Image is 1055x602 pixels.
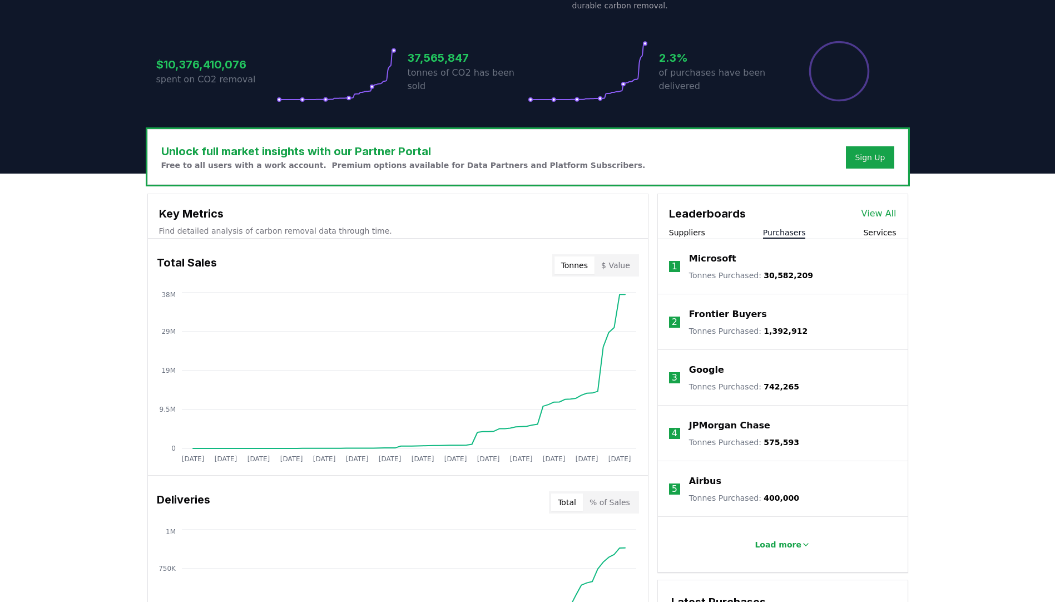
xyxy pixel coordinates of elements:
[159,406,175,413] tspan: 9.5M
[846,146,894,169] button: Sign Up
[378,455,401,463] tspan: [DATE]
[689,270,813,281] p: Tonnes Purchased :
[159,565,176,573] tspan: 750K
[689,419,770,432] a: JPMorgan Chase
[689,325,808,337] p: Tonnes Purchased :
[408,66,528,93] p: tonnes of CO2 has been sold
[659,50,779,66] h3: 2.3%
[345,455,368,463] tspan: [DATE]
[689,475,721,488] a: Airbus
[764,382,799,391] span: 742,265
[161,143,646,160] h3: Unlock full market insights with our Partner Portal
[763,227,806,238] button: Purchasers
[156,56,276,73] h3: $10,376,410,076
[608,455,631,463] tspan: [DATE]
[554,256,595,274] button: Tonnes
[161,367,176,374] tspan: 19M
[157,491,210,514] h3: Deliveries
[247,455,270,463] tspan: [DATE]
[689,308,767,321] a: Frontier Buyers
[861,207,896,220] a: View All
[764,494,799,502] span: 400,000
[575,455,598,463] tspan: [DATE]
[595,256,637,274] button: $ Value
[161,160,646,171] p: Free to all users with a work account. Premium options available for Data Partners and Platform S...
[280,455,303,463] tspan: [DATE]
[159,205,637,222] h3: Key Metrics
[509,455,532,463] tspan: [DATE]
[672,260,677,273] p: 1
[764,438,799,447] span: 575,593
[689,252,736,265] a: Microsoft
[764,327,808,335] span: 1,392,912
[689,437,799,448] p: Tonnes Purchased :
[672,371,677,384] p: 3
[161,328,176,335] tspan: 29M
[214,455,237,463] tspan: [DATE]
[672,482,677,496] p: 5
[542,455,565,463] tspan: [DATE]
[669,227,705,238] button: Suppliers
[755,539,801,550] p: Load more
[157,254,217,277] h3: Total Sales
[746,534,819,556] button: Load more
[659,66,779,93] p: of purchases have been delivered
[313,455,335,463] tspan: [DATE]
[689,492,799,504] p: Tonnes Purchased :
[855,152,885,163] a: Sign Up
[669,205,746,222] h3: Leaderboards
[159,225,637,236] p: Find detailed analysis of carbon removal data through time.
[689,381,799,392] p: Tonnes Purchased :
[764,271,813,280] span: 30,582,209
[583,494,637,511] button: % of Sales
[156,73,276,86] p: spent on CO2 removal
[689,363,724,377] a: Google
[171,445,176,452] tspan: 0
[477,455,499,463] tspan: [DATE]
[166,528,176,536] tspan: 1M
[408,50,528,66] h3: 37,565,847
[181,455,204,463] tspan: [DATE]
[672,427,677,440] p: 4
[863,227,896,238] button: Services
[551,494,583,511] button: Total
[161,291,176,299] tspan: 38M
[808,40,870,102] div: Percentage of sales delivered
[411,455,434,463] tspan: [DATE]
[444,455,467,463] tspan: [DATE]
[672,315,677,329] p: 2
